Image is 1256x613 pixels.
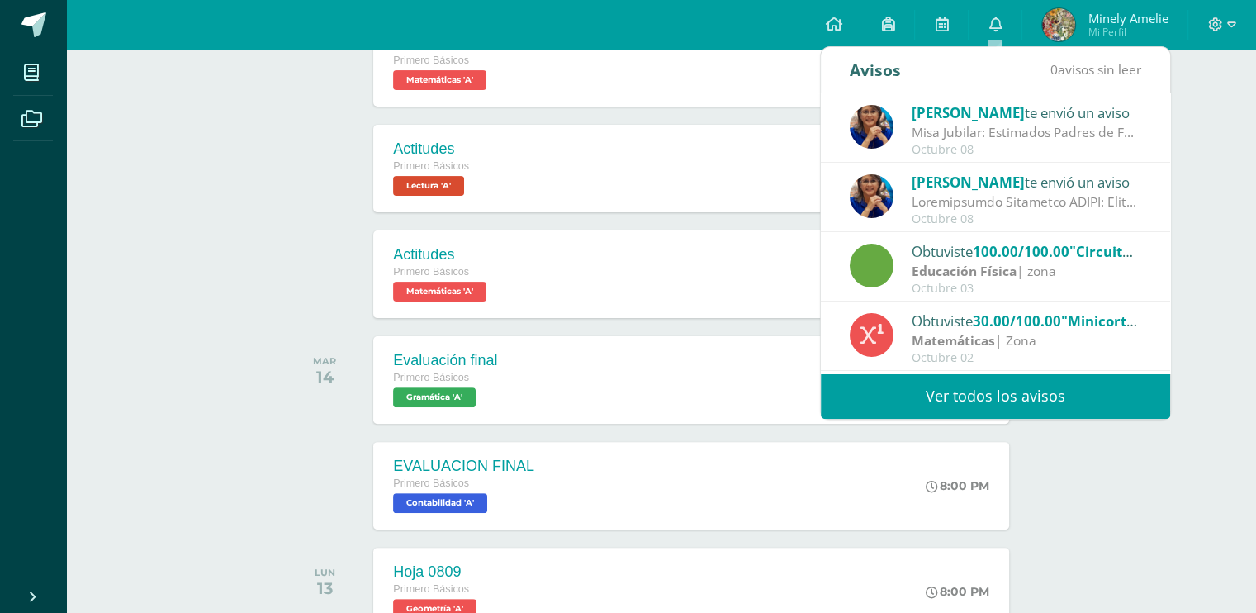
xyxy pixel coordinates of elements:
[912,282,1141,296] div: Octubre 03
[393,266,469,278] span: Primero Básicos
[926,478,989,493] div: 8:00 PM
[912,123,1141,142] div: Misa Jubilar: Estimados Padres de Familia de Cuarto Primaria hasta Quinto Bachillerato: Bendicion...
[912,192,1141,211] div: Indicaciones Excursión IRTRA: Guatemala, 07 de octubre de 2025 Estimados Padres de Familia: De an...
[1088,10,1168,26] span: Minely Amelie
[313,367,336,387] div: 14
[912,103,1025,122] span: [PERSON_NAME]
[393,55,469,66] span: Primero Básicos
[973,242,1069,261] span: 100.00/100.00
[850,47,901,93] div: Avisos
[912,240,1141,262] div: Obtuviste en
[821,373,1170,419] a: Ver todos los avisos
[1061,311,1141,330] span: "Minicorto"
[393,246,491,264] div: Actitudes
[393,282,486,302] span: Matemáticas 'A'
[315,578,335,598] div: 13
[850,174,893,218] img: 5d6f35d558c486632aab3bda9a330e6b.png
[393,493,487,513] span: Contabilidad 'A'
[912,262,1141,281] div: | zona
[912,102,1141,123] div: te envió un aviso
[393,176,464,196] span: Lectura 'A'
[393,140,469,158] div: Actitudes
[315,567,335,578] div: LUN
[313,355,336,367] div: MAR
[393,372,469,383] span: Primero Básicos
[393,478,469,489] span: Primero Básicos
[912,143,1141,157] div: Octubre 08
[912,310,1141,331] div: Obtuviste en
[912,262,1017,280] strong: Educación Física
[393,563,481,581] div: Hoja 0809
[393,458,534,475] div: EVALUACION FINAL
[973,311,1061,330] span: 30.00/100.00
[1050,60,1058,78] span: 0
[912,173,1025,192] span: [PERSON_NAME]
[912,212,1141,226] div: Octubre 08
[850,105,893,149] img: 5d6f35d558c486632aab3bda9a330e6b.png
[912,331,1141,350] div: | Zona
[912,331,995,349] strong: Matemáticas
[926,584,989,599] div: 8:00 PM
[393,583,469,595] span: Primero Básicos
[1088,25,1168,39] span: Mi Perfil
[393,352,497,369] div: Evaluación final
[393,387,476,407] span: Gramática 'A'
[1069,242,1236,261] span: "Circuito de resistencia"
[912,351,1141,365] div: Octubre 02
[393,160,469,172] span: Primero Básicos
[1042,8,1075,41] img: 5ea3443ee19196ef17dfaa9bfb6184fd.png
[393,70,486,90] span: Matemáticas 'A'
[1050,60,1141,78] span: avisos sin leer
[912,171,1141,192] div: te envió un aviso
